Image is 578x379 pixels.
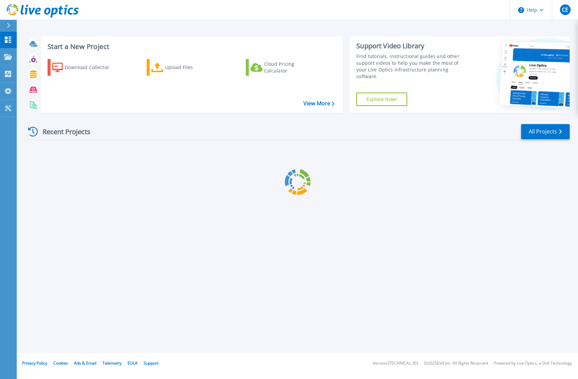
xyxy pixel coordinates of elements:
a: Telemetry [102,360,122,366]
a: Cookies [53,360,68,366]
div: Cloud Pricing Calculator [264,61,318,74]
span: CE [562,7,568,12]
a: Cloud Pricing Calculator [246,59,320,76]
li: Powered by Live Optics, a Dell Technology [494,361,572,366]
div: Recent Projects [26,123,99,140]
div: Upload Files [165,61,219,74]
a: Upload Files [147,59,221,76]
li: Version: [TECHNICAL_ID] [373,361,418,366]
a: All Projects [521,124,570,139]
div: Support Video Library [356,42,468,50]
div: Download Collector [65,61,118,74]
a: Explore Now! [356,93,407,106]
a: Support [144,360,158,366]
div: Find tutorials, instructional guides and other support videos to help you make the most of your L... [356,53,468,80]
h3: Start a New Project [48,43,334,50]
a: Ads & Email [74,360,96,366]
a: Privacy Policy [22,360,47,366]
a: View More [303,100,335,107]
a: Download Collector [48,59,122,76]
li: © 2025 Dell Inc. All Rights Reserved [424,361,488,366]
a: EULA [128,360,138,366]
